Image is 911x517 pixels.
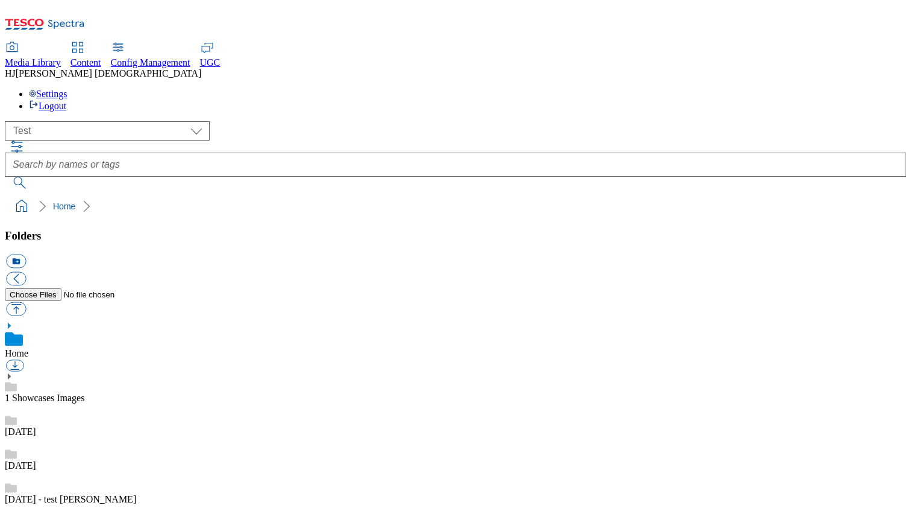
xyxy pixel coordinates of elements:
a: 1 Showcases Images [5,393,84,403]
a: Home [53,201,75,211]
a: [DATE] [5,460,36,471]
a: [DATE] [5,427,36,437]
span: HJ [5,68,16,78]
a: Settings [29,89,67,99]
span: UGC [200,57,221,68]
a: Logout [29,101,66,111]
a: UGC [200,43,221,68]
a: home [12,197,31,216]
h3: Folders [5,229,906,243]
nav: breadcrumb [5,195,906,218]
a: Config Management [111,43,190,68]
span: [PERSON_NAME] [DEMOGRAPHIC_DATA] [16,68,202,78]
a: [DATE] - test [PERSON_NAME] [5,494,136,504]
a: Content [70,43,101,68]
span: Media Library [5,57,61,68]
span: Config Management [111,57,190,68]
a: Home [5,348,28,358]
input: Search by names or tags [5,153,906,177]
a: Media Library [5,43,61,68]
span: Content [70,57,101,68]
